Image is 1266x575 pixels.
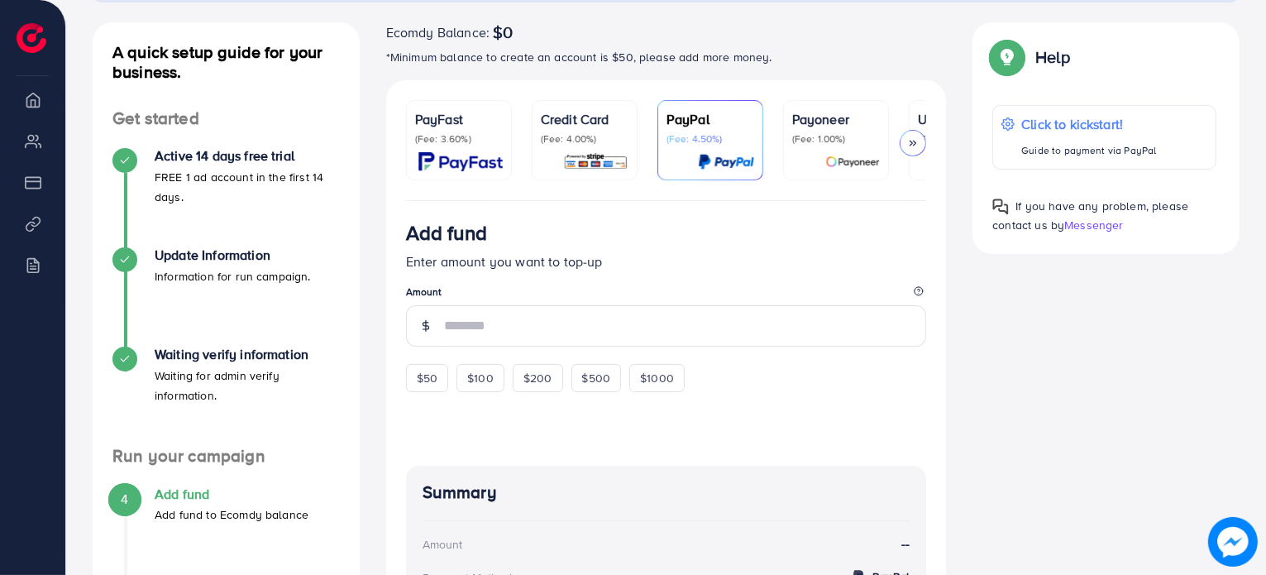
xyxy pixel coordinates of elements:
[155,505,308,525] p: Add fund to Ecomdy balance
[666,109,754,129] p: PayPal
[406,285,927,305] legend: Amount
[17,23,46,53] img: logo
[415,109,503,129] p: PayFast
[93,347,360,446] li: Waiting verify information
[417,370,437,386] span: $50
[640,370,674,386] span: $1000
[121,490,128,509] span: 4
[155,266,311,286] p: Information for run campaign.
[93,446,360,467] h4: Run your campaign
[1064,217,1123,233] span: Messenger
[423,536,463,553] div: Amount
[1208,517,1258,567] img: image
[1035,47,1070,67] p: Help
[467,370,494,386] span: $100
[493,22,513,42] span: $0
[418,152,503,171] img: card
[386,22,490,42] span: Ecomdy Balance:
[415,132,503,146] p: (Fee: 3.60%)
[541,109,628,129] p: Credit Card
[93,247,360,347] li: Update Information
[155,347,340,362] h4: Waiting verify information
[155,366,340,405] p: Waiting for admin verify information.
[93,42,360,82] h4: A quick setup guide for your business.
[406,252,927,271] p: Enter amount you want to top-up
[155,167,340,207] p: FREE 1 ad account in the first 14 days.
[825,152,880,171] img: card
[155,247,311,263] h4: Update Information
[698,152,754,171] img: card
[666,132,754,146] p: (Fee: 4.50%)
[423,482,910,503] h4: Summary
[992,198,1188,233] span: If you have any problem, please contact us by
[582,370,611,386] span: $500
[155,148,340,164] h4: Active 14 days free trial
[541,132,628,146] p: (Fee: 4.00%)
[992,42,1022,72] img: Popup guide
[93,108,360,129] h4: Get started
[386,47,947,67] p: *Minimum balance to create an account is $50, please add more money.
[155,486,308,502] h4: Add fund
[406,221,487,245] h3: Add fund
[792,109,880,129] p: Payoneer
[1021,141,1156,161] p: Guide to payment via PayPal
[992,199,1009,215] img: Popup guide
[918,109,1006,129] p: USDT
[563,152,628,171] img: card
[1021,114,1156,134] p: Click to kickstart!
[523,370,552,386] span: $200
[792,132,880,146] p: (Fee: 1.00%)
[901,534,910,553] strong: --
[93,148,360,247] li: Active 14 days free trial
